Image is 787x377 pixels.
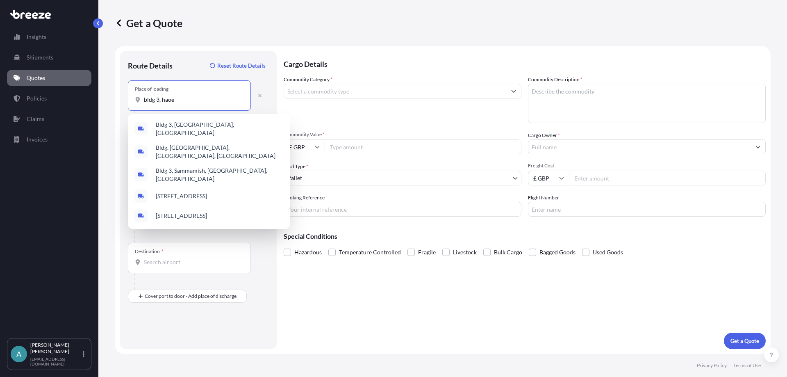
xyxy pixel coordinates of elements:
input: Place of loading [144,96,241,104]
span: Pallet [287,174,302,182]
p: Cargo Details [284,51,766,75]
label: Commodity Description [528,75,582,84]
span: Bldg 3, Sammamish, [GEOGRAPHIC_DATA], [GEOGRAPHIC_DATA] [156,167,284,183]
label: Flight Number [528,194,559,202]
span: Temperature Controlled [339,246,401,258]
button: Show suggestions [751,139,765,154]
input: Enter amount [569,171,766,185]
p: Get a Quote [730,337,759,345]
button: Show suggestions [506,84,521,98]
p: Get a Quote [115,16,182,30]
span: [STREET_ADDRESS] [156,192,207,200]
span: Bagged Goods [539,246,575,258]
span: Bldg. [GEOGRAPHIC_DATA], [GEOGRAPHIC_DATA], [GEOGRAPHIC_DATA] [156,144,284,160]
span: Load Type [284,162,308,171]
input: Type amount [325,139,521,154]
span: Commodity Value [284,131,521,138]
p: Reset Route Details [217,62,266,70]
p: Quotes [27,74,45,82]
span: Freight Cost [528,162,766,169]
input: Enter name [528,202,766,217]
p: [EMAIL_ADDRESS][DOMAIN_NAME] [30,356,81,366]
input: Destination [144,258,241,266]
span: Livestock [453,246,477,258]
p: Insights [27,33,46,41]
span: Cover port to door - Add place of discharge [145,292,237,300]
input: Select a commodity type [284,84,506,98]
span: Hazardous [294,246,322,258]
label: Booking Reference [284,194,325,202]
p: Invoices [27,135,48,144]
p: Terms of Use [733,362,761,369]
span: [STREET_ADDRESS] [156,212,207,220]
p: Privacy Policy [697,362,727,369]
p: Policies [27,94,47,103]
div: Place of loading [135,86,168,92]
p: [PERSON_NAME] [PERSON_NAME] [30,342,81,355]
label: Cargo Owner [528,131,560,139]
p: Special Conditions [284,233,766,240]
div: Destination [135,248,164,255]
p: Route Details [128,61,173,71]
p: Shipments [27,53,53,62]
span: Bldg 3, [GEOGRAPHIC_DATA], [GEOGRAPHIC_DATA] [156,121,284,137]
span: A [16,350,21,358]
span: Bulk Cargo [494,246,522,258]
span: Used Goods [593,246,623,258]
p: Claims [27,115,44,123]
input: Full name [528,139,751,154]
label: Commodity Category [284,75,332,84]
span: Fragile [418,246,436,258]
div: Show suggestions [128,114,290,229]
input: Your internal reference [284,202,521,217]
